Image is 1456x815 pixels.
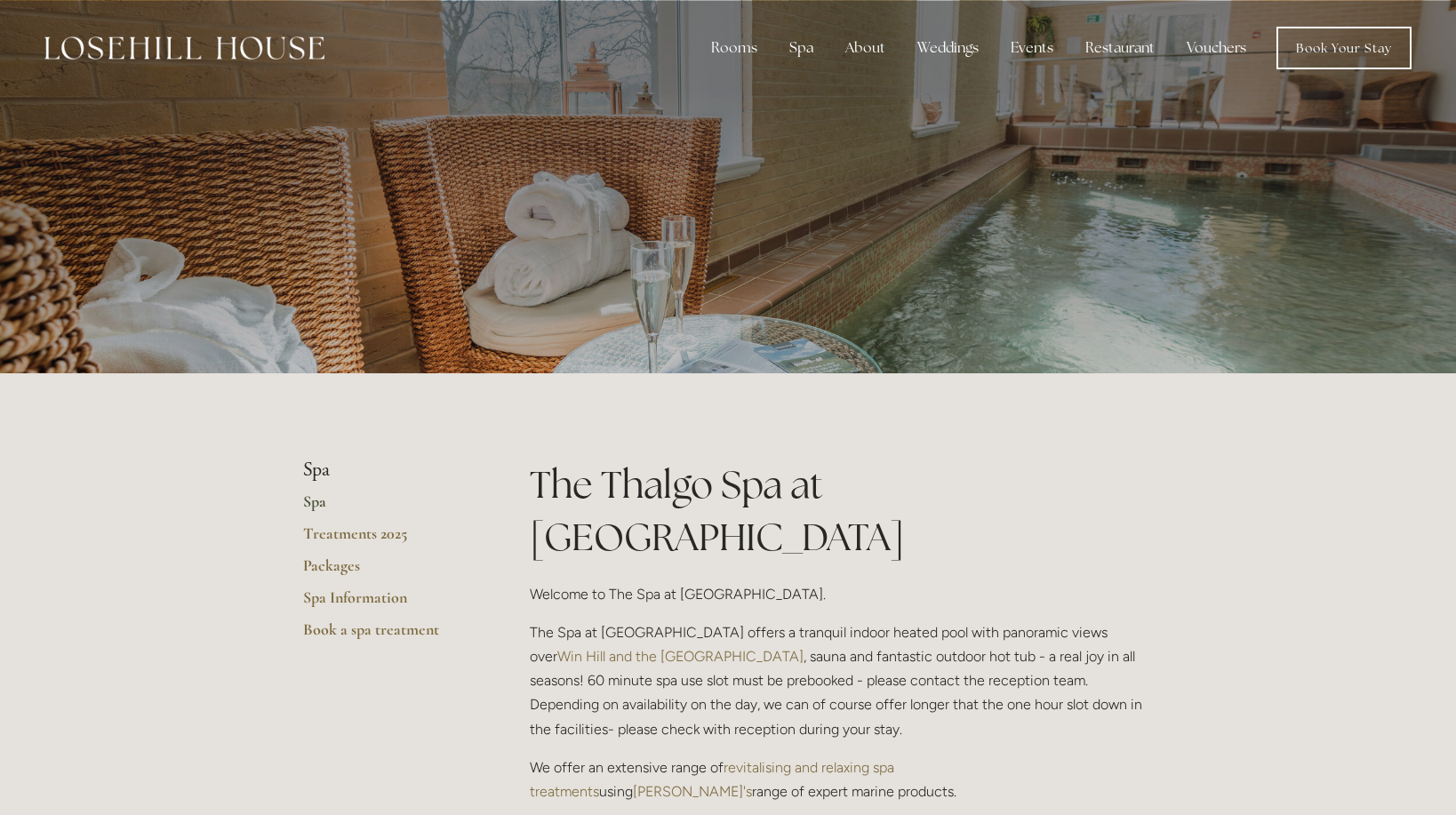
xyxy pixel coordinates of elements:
p: We offer an extensive range of using range of expert marine products. [530,755,1153,803]
div: Spa [775,30,828,66]
div: Rooms [697,30,772,66]
h1: The Thalgo Spa at [GEOGRAPHIC_DATA] [530,459,1153,563]
a: Treatments 2025 [303,523,473,555]
a: Packages [303,555,473,587]
p: Welcome to The Spa at [GEOGRAPHIC_DATA]. [530,582,1153,606]
a: Spa [303,491,473,523]
li: Spa [303,459,473,482]
a: Book a spa treatment [303,619,473,651]
div: Restaurant [1071,30,1169,66]
a: Spa Information [303,587,473,619]
a: Win Hill and the [GEOGRAPHIC_DATA] [557,648,804,665]
a: Book Your Stay [1276,27,1412,69]
div: Events [996,30,1068,66]
div: Weddings [903,30,993,66]
img: Losehill House [44,36,324,60]
p: The Spa at [GEOGRAPHIC_DATA] offers a tranquil indoor heated pool with panoramic views over , sau... [530,620,1153,741]
a: Vouchers [1172,30,1260,66]
a: [PERSON_NAME]'s [633,783,752,800]
div: About [831,30,900,66]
